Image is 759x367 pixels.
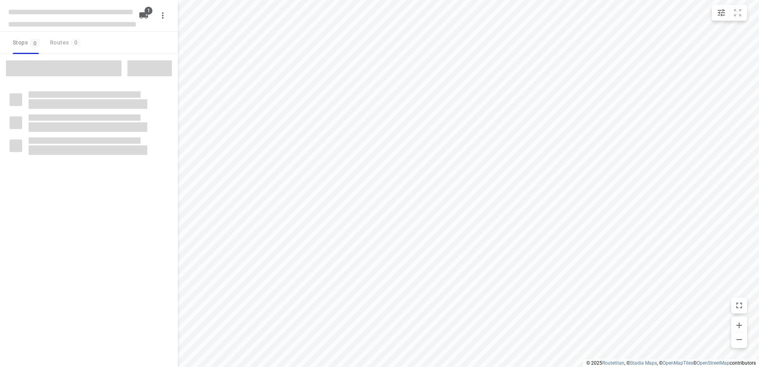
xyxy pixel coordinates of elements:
[586,360,756,366] li: © 2025 , © , © © contributors
[712,5,747,21] div: small contained button group
[602,360,624,366] a: Routetitan
[663,360,693,366] a: OpenMapTiles
[630,360,657,366] a: Stadia Maps
[697,360,730,366] a: OpenStreetMap
[713,5,729,21] button: Map settings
